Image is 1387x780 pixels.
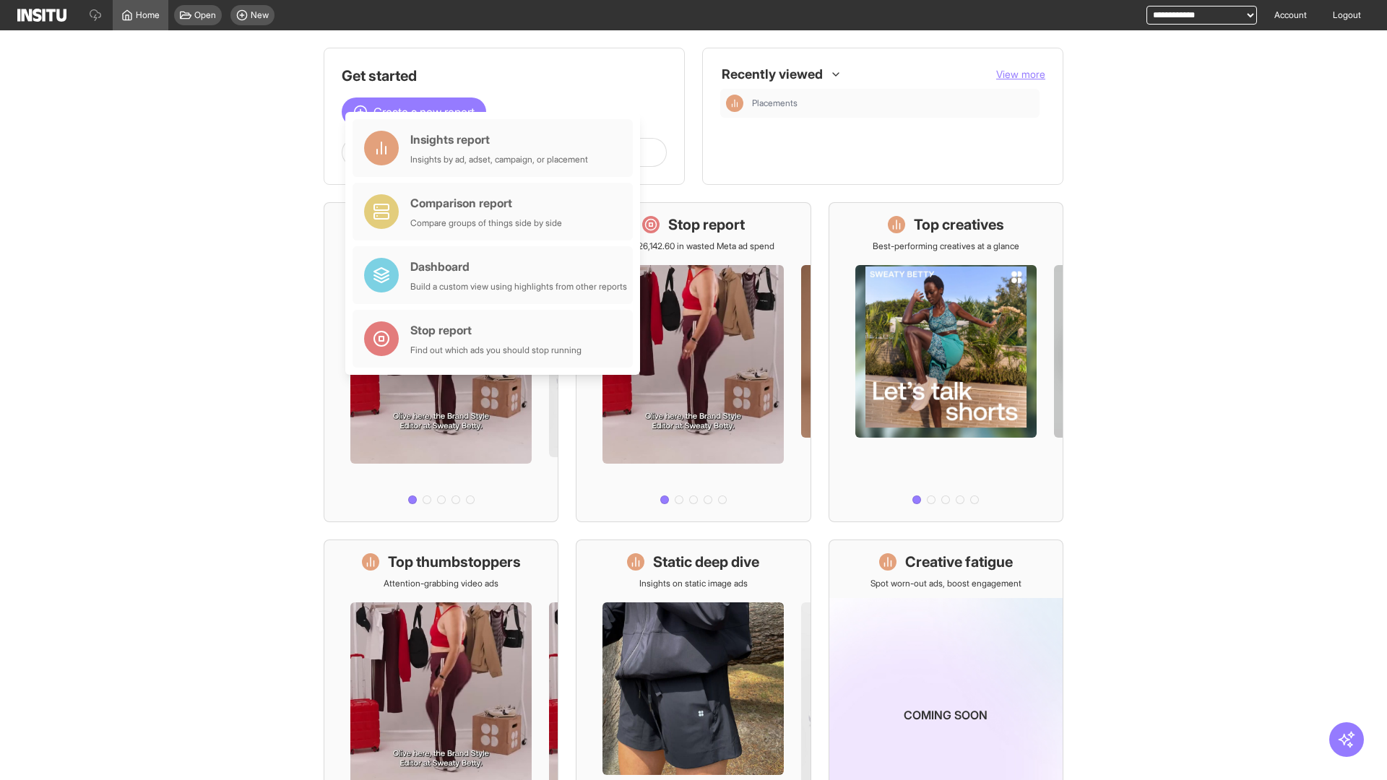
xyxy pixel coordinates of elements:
[639,578,748,589] p: Insights on static image ads
[996,68,1045,80] span: View more
[324,202,558,522] a: What's live nowSee all active ads instantly
[410,217,562,229] div: Compare groups of things side by side
[251,9,269,21] span: New
[136,9,160,21] span: Home
[388,552,521,572] h1: Top thumbstoppers
[17,9,66,22] img: Logo
[410,154,588,165] div: Insights by ad, adset, campaign, or placement
[373,103,475,121] span: Create a new report
[342,66,667,86] h1: Get started
[726,95,743,112] div: Insights
[194,9,216,21] span: Open
[668,214,745,235] h1: Stop report
[576,202,811,522] a: Stop reportSave £26,142.60 in wasted Meta ad spend
[752,97,798,109] span: Placements
[914,214,1004,235] h1: Top creatives
[829,202,1063,522] a: Top creativesBest-performing creatives at a glance
[410,131,588,148] div: Insights report
[410,321,582,339] div: Stop report
[752,97,1034,109] span: Placements
[410,281,627,292] div: Build a custom view using highlights from other reports
[342,97,486,126] button: Create a new report
[410,344,582,356] div: Find out which ads you should stop running
[996,67,1045,82] button: View more
[612,240,774,252] p: Save £26,142.60 in wasted Meta ad spend
[384,578,498,589] p: Attention-grabbing video ads
[653,552,759,572] h1: Static deep dive
[410,258,627,275] div: Dashboard
[410,194,562,212] div: Comparison report
[873,240,1019,252] p: Best-performing creatives at a glance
